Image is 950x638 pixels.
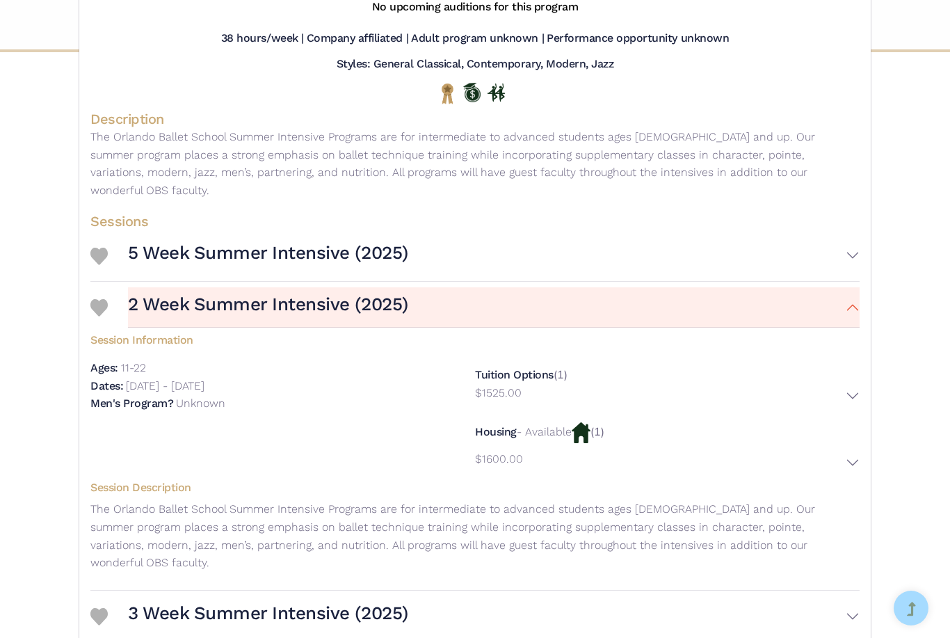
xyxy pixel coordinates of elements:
[475,450,523,468] p: $1600.00
[128,293,408,317] h3: 2 Week Summer Intensive (2025)
[221,31,304,46] h5: 38 hours/week |
[128,236,860,276] button: 5 Week Summer Intensive (2025)
[517,425,572,438] p: - Available
[128,241,408,265] h3: 5 Week Summer Intensive (2025)
[128,596,860,637] button: 3 Week Summer Intensive (2025)
[90,128,860,199] p: The Orlando Ballet School Summer Intensive Programs are for intermediate to advanced students age...
[90,608,108,625] img: Heart
[475,384,860,409] button: $1525.00
[572,422,590,443] img: Housing Available
[337,57,614,72] h5: Styles: General Classical, Contemporary, Modern, Jazz
[475,368,554,381] h5: Tuition Options
[90,248,108,265] img: Heart
[128,287,860,328] button: 2 Week Summer Intensive (2025)
[463,83,481,102] img: Offers Scholarship
[307,31,408,46] h5: Company affiliated |
[90,481,860,495] h5: Session Description
[488,83,505,102] img: In Person
[439,83,456,104] img: National
[90,110,860,128] h4: Description
[475,415,860,475] div: (1)
[90,328,860,348] h5: Session Information
[475,359,860,415] div: (1)
[475,384,522,402] p: $1525.00
[90,361,118,374] h5: Ages:
[90,212,860,230] h4: Sessions
[411,31,544,46] h5: Adult program unknown |
[121,361,146,374] p: 11-22
[90,500,860,571] p: The Orlando Ballet School Summer Intensive Programs are for intermediate to advanced students age...
[547,31,729,46] h5: Performance opportunity unknown
[126,379,204,392] p: [DATE] - [DATE]
[176,397,225,410] p: Unknown
[90,379,123,392] h5: Dates:
[128,602,408,625] h3: 3 Week Summer Intensive (2025)
[475,450,860,475] button: $1600.00
[90,397,173,410] h5: Men's Program?
[475,425,517,438] h5: Housing
[90,299,108,317] img: Heart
